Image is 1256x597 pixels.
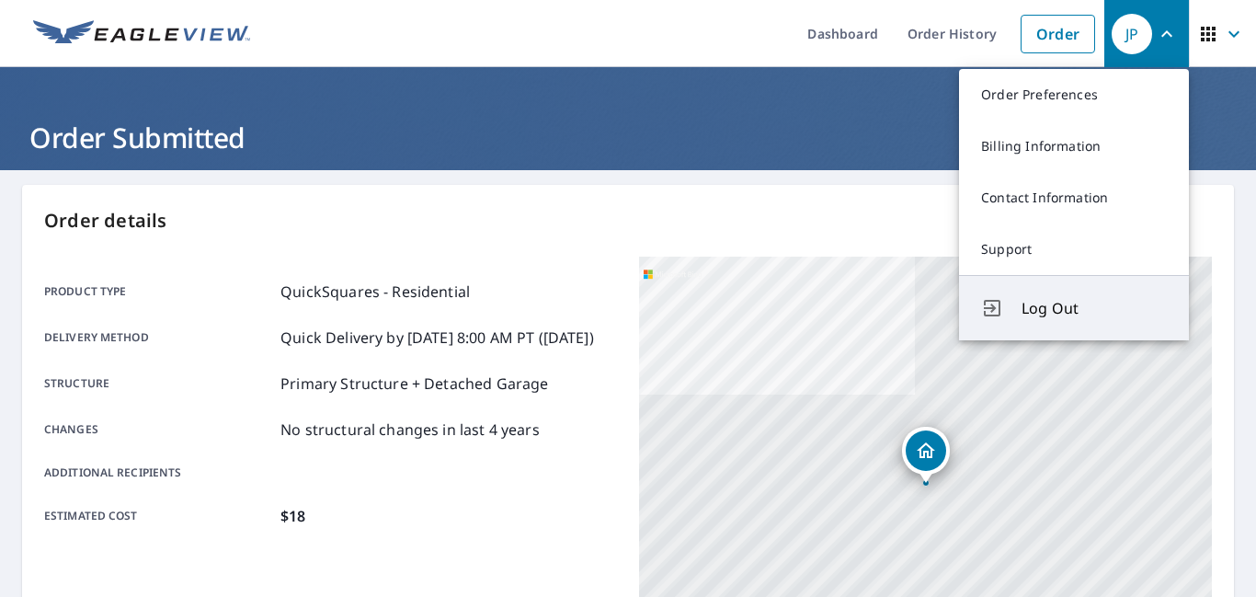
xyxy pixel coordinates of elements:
h1: Order Submitted [22,119,1234,156]
div: JP [1112,14,1152,54]
button: Log Out [959,275,1189,340]
p: $18 [280,505,305,527]
p: Structure [44,373,273,395]
a: Support [959,224,1189,275]
p: Quick Delivery by [DATE] 8:00 AM PT ([DATE]) [280,327,594,349]
p: QuickSquares - Residential [280,281,470,303]
p: Order details [44,207,1212,235]
a: Order Preferences [959,69,1189,121]
img: EV Logo [33,20,250,48]
p: Product type [44,281,273,303]
a: Order [1021,15,1095,53]
a: Contact Information [959,172,1189,224]
p: Changes [44,419,273,441]
a: Billing Information [959,121,1189,172]
p: Primary Structure + Detached Garage [280,373,548,395]
p: Additional recipients [44,465,273,481]
span: Log Out [1022,297,1167,319]
p: Delivery method [44,327,273,349]
p: Estimated cost [44,505,273,527]
div: Dropped pin, building 1, Residential property, 1113 White Tail Xing Pocono Pines, PA 18350 [902,427,950,484]
p: No structural changes in last 4 years [280,419,540,441]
